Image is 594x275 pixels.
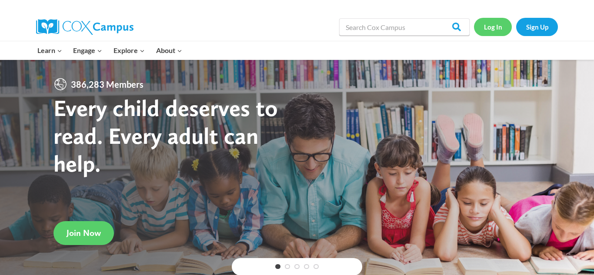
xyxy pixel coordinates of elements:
[36,19,133,35] img: Cox Campus
[68,41,108,60] button: Child menu of Engage
[108,41,150,60] button: Child menu of Explore
[474,18,558,36] nav: Secondary Navigation
[285,264,290,269] a: 2
[304,264,309,269] a: 4
[150,41,188,60] button: Child menu of About
[516,18,558,36] a: Sign Up
[53,221,114,245] a: Join Now
[32,41,68,60] button: Child menu of Learn
[275,264,280,269] a: 1
[53,94,278,177] strong: Every child deserves to read. Every adult can help.
[67,228,101,238] span: Join Now
[32,41,187,60] nav: Primary Navigation
[339,18,470,36] input: Search Cox Campus
[474,18,512,36] a: Log In
[67,77,147,91] span: 386,283 Members
[314,264,319,269] a: 5
[294,264,300,269] a: 3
